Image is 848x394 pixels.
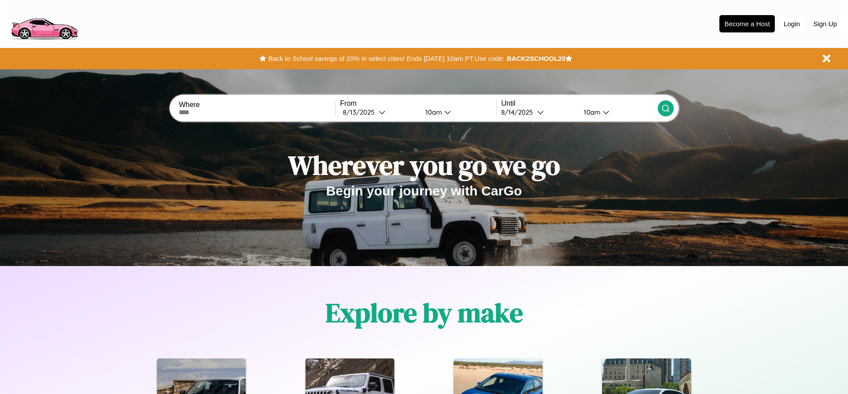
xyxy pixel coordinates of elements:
button: 10am [418,107,496,117]
label: Until [501,99,657,107]
img: logo [7,4,82,42]
div: 8 / 14 / 2025 [501,108,537,116]
label: Where [179,101,335,109]
div: 10am [579,108,603,116]
div: 10am [421,108,444,116]
b: BACK2SCHOOL20 [506,55,565,62]
button: 10am [577,107,657,117]
button: 8/13/2025 [340,107,418,117]
label: From [340,99,496,107]
button: Login [779,16,805,32]
button: Back to School savings of 20% in select cities! Ends [DATE] 10am PT.Use code: [266,52,506,65]
button: Sign Up [809,16,841,32]
h1: Explore by make [326,295,523,331]
button: Become a Host [719,15,775,32]
div: 8 / 13 / 2025 [343,108,379,116]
